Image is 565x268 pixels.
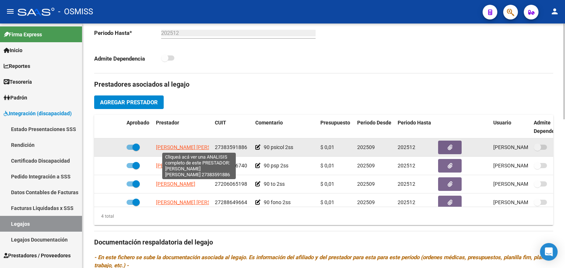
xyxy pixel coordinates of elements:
span: 90 to 2ss [264,181,285,187]
span: [PERSON_NAME] [PERSON_NAME] [156,144,236,150]
span: 27268006740 [215,163,247,169]
datatable-header-cell: Prestador [153,115,212,139]
datatable-header-cell: Aprobado [124,115,153,139]
h3: Documentación respaldatoria del legajo [94,237,553,247]
span: $ 0,01 [320,144,334,150]
span: $ 0,01 [320,181,334,187]
span: [PERSON_NAME] Cop [DATE] [493,199,561,205]
span: 27206065198 [215,181,247,187]
span: Tesorería [4,78,32,86]
span: CUIT [215,120,226,126]
span: 202512 [398,144,415,150]
span: $ 0,01 [320,199,334,205]
span: Periodo Desde [357,120,391,126]
div: 4 total [94,212,114,220]
span: 27383591886 [215,144,247,150]
span: 202512 [398,181,415,187]
span: 90 fono 2ss [264,199,291,205]
span: Firma Express [4,30,42,39]
datatable-header-cell: Comentario [252,115,317,139]
span: - OSMISS [58,4,93,20]
span: 90 psicol 2ss [264,144,293,150]
span: Periodo Hasta [398,120,431,126]
span: 202509 [357,163,375,169]
p: Admite Dependencia [94,55,161,63]
span: [PERSON_NAME] Cop [DATE] [493,144,561,150]
mat-icon: person [550,7,559,16]
span: 202509 [357,144,375,150]
span: [PERSON_NAME] Cop [DATE] [493,163,561,169]
span: Aprobado [127,120,149,126]
span: $ 0,01 [320,163,334,169]
span: Agregar Prestador [100,99,158,106]
mat-icon: menu [6,7,15,16]
h3: Prestadores asociados al legajo [94,79,553,90]
span: Comentario [255,120,283,126]
span: Prestadores / Proveedores [4,251,71,260]
span: 202509 [357,181,375,187]
span: 202512 [398,199,415,205]
span: [PERSON_NAME] [PERSON_NAME] [156,163,236,169]
span: [PERSON_NAME] [PERSON_NAME] [156,199,236,205]
span: Padrón [4,94,27,102]
span: Usuario [493,120,511,126]
span: Prestador [156,120,179,126]
div: Open Intercom Messenger [540,243,558,261]
datatable-header-cell: CUIT [212,115,252,139]
span: Integración (discapacidad) [4,109,72,117]
datatable-header-cell: Periodo Hasta [395,115,435,139]
span: 90 psp 2ss [264,163,288,169]
span: 202512 [398,163,415,169]
span: [PERSON_NAME] [156,181,195,187]
span: Presupuesto [320,120,350,126]
span: Reportes [4,62,30,70]
button: Agregar Prestador [94,95,164,109]
span: Inicio [4,46,22,54]
p: Periodo Hasta [94,29,161,37]
datatable-header-cell: Presupuesto [317,115,354,139]
span: 202509 [357,199,375,205]
span: Admite Dependencia [534,120,565,134]
datatable-header-cell: Usuario [490,115,531,139]
span: 27288649664 [215,199,247,205]
span: [PERSON_NAME] Cop [DATE] [493,181,561,187]
datatable-header-cell: Periodo Desde [354,115,395,139]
